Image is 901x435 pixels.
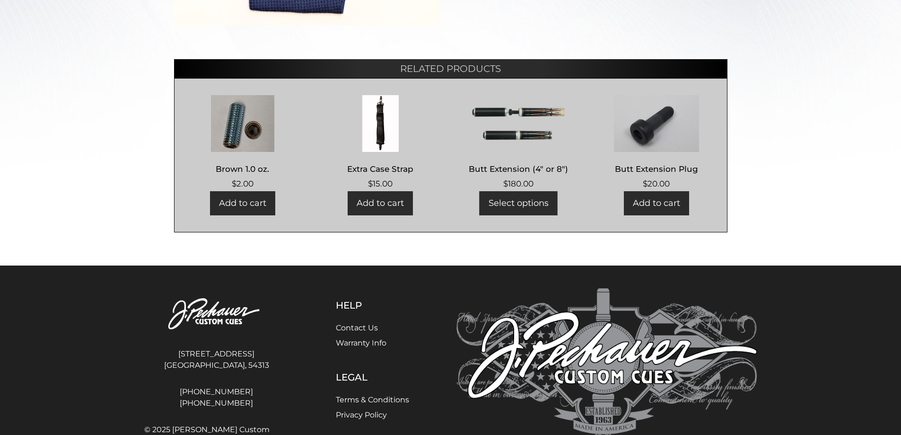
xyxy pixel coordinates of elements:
span: $ [503,179,508,188]
a: [PHONE_NUMBER] [144,398,289,409]
h2: Brown 1.0 oz. [184,160,302,178]
a: Extra Case Strap $15.00 [322,95,439,190]
bdi: 2.00 [232,179,254,188]
a: Butt Extension Plug $20.00 [597,95,715,190]
bdi: 15.00 [368,179,393,188]
h2: Butt Extension (4″ or 8″) [460,160,577,178]
a: Warranty Info [336,338,386,347]
h2: Related products [174,59,727,78]
img: Butt Extension (4" or 8") [460,95,577,152]
img: Pechauer Custom Cues [144,288,289,341]
a: Brown 1.0 oz. $2.00 [184,95,302,190]
a: Add to cart: “Butt Extension (4" or 8")” [480,191,558,215]
a: [PHONE_NUMBER] [144,386,289,398]
a: Add to cart: “Butt Extension Plug” [624,191,689,215]
a: Privacy Policy [336,410,387,419]
bdi: 20.00 [643,179,670,188]
bdi: 180.00 [503,179,534,188]
a: Terms & Conditions [336,395,409,404]
a: Butt Extension (4″ or 8″) $180.00 [460,95,577,190]
address: [STREET_ADDRESS] [GEOGRAPHIC_DATA], 54313 [144,345,289,375]
h5: Help [336,300,409,311]
h2: Extra Case Strap [322,160,439,178]
a: Contact Us [336,323,378,332]
img: Extra Case Strap [322,95,439,152]
a: Add to cart: “Extra Case Strap” [348,191,413,215]
img: Brown 1.0 oz. [184,95,302,152]
span: $ [643,179,647,188]
img: Butt Extension Plug [597,95,715,152]
h5: Legal [336,372,409,383]
a: Add to cart: “Brown 1.0 oz.” [210,191,275,215]
h2: Butt Extension Plug [597,160,715,178]
span: $ [368,179,373,188]
span: $ [232,179,236,188]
